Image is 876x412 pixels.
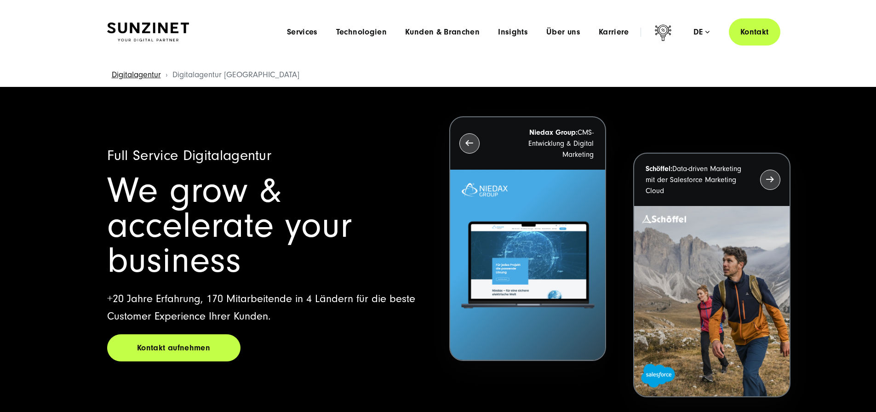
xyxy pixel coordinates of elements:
a: Digitalagentur [112,70,161,80]
p: CMS-Entwicklung & Digital Marketing [496,127,594,160]
h1: We grow & accelerate your business [107,173,427,278]
strong: Niedax Group: [529,128,578,137]
span: Digitalagentur [GEOGRAPHIC_DATA] [172,70,299,80]
p: +20 Jahre Erfahrung, 170 Mitarbeitende in 4 Ländern für die beste Customer Experience Ihrer Kunden. [107,290,427,325]
a: Kontakt aufnehmen [107,334,240,361]
a: Technologien [336,28,387,37]
a: Insights [498,28,528,37]
button: Niedax Group:CMS-Entwicklung & Digital Marketing Niedax group project - Website Screen auf Laptop... [449,116,606,361]
a: Kontakt [729,18,780,46]
p: Data-driven Marketing mit der Salesforce Marketing Cloud [646,163,743,196]
img: SUNZINET Full Service Digital Agentur [107,23,189,42]
a: Karriere [599,28,629,37]
a: Services [287,28,318,37]
div: de [693,28,710,37]
a: Kunden & Branchen [405,28,480,37]
img: Niedax group project - Website Screen auf Laptop - Digitalagentur für Brand Relaunch [450,170,605,360]
span: Full Service Digitalagentur [107,147,272,164]
strong: Schöffel: [646,165,672,173]
img: Schöffel Kundenprojekt - Bild mit sportlichem Mann & Frau - digitalagentur - Salesforce Marketing... [634,206,789,397]
a: Über uns [546,28,580,37]
button: Schöffel:Data-driven Marketing mit der Salesforce Marketing Cloud Schöffel Kundenprojekt - Bild m... [633,153,790,398]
